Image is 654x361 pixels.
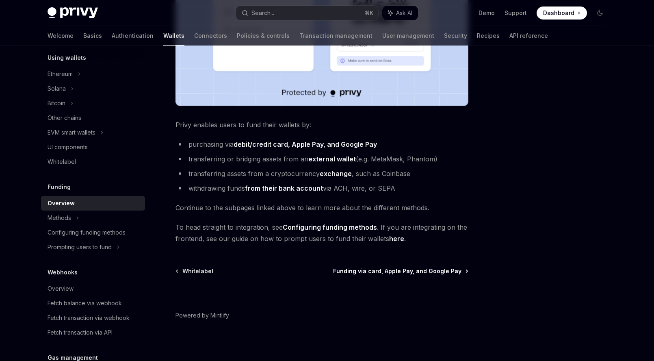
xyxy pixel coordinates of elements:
[48,157,76,167] div: Whitelabel
[48,284,74,294] div: Overview
[48,7,98,19] img: dark logo
[48,313,130,323] div: Fetch transaction via webhook
[299,26,372,46] a: Transaction management
[48,69,73,79] div: Ethereum
[48,128,95,137] div: EVM smart wallets
[396,9,412,17] span: Ask AI
[182,267,213,275] span: Whitelabel
[175,153,468,165] li: transferring or bridging assets from an (e.g. MetaMask, Phantom)
[41,225,145,240] a: Configuring funding methods
[593,7,606,20] button: Toggle dark mode
[48,267,78,277] h5: Webhooks
[234,140,377,149] a: debit/credit card, Apple Pay, and Google Pay
[505,9,527,17] a: Support
[175,183,468,194] li: withdrawing funds via ACH, wire, or SEPA
[48,213,71,223] div: Methods
[41,140,145,154] a: UI components
[509,26,548,46] a: API reference
[389,235,404,243] a: here
[175,311,229,320] a: Powered by Mintlify
[48,328,113,337] div: Fetch transaction via API
[477,26,500,46] a: Recipes
[41,111,145,125] a: Other chains
[41,196,145,211] a: Overview
[48,242,112,252] div: Prompting users to fund
[48,26,74,46] a: Welcome
[48,98,65,108] div: Bitcoin
[175,119,468,130] span: Privy enables users to fund their wallets by:
[245,184,323,193] a: from their bank account
[175,202,468,213] span: Continue to the subpages linked above to learn more about the different methods.
[543,9,574,17] span: Dashboard
[48,142,88,152] div: UI components
[320,170,352,178] a: exchange
[112,26,154,46] a: Authentication
[382,26,434,46] a: User management
[234,140,377,148] strong: debit/credit card, Apple Pay, and Google Pay
[333,267,468,275] a: Funding via card, Apple Pay, and Google Pay
[41,281,145,296] a: Overview
[251,8,274,18] div: Search...
[537,7,587,20] a: Dashboard
[163,26,184,46] a: Wallets
[176,267,213,275] a: Whitelabel
[175,168,468,179] li: transferring assets from a cryptocurrency , such as Coinbase
[48,113,81,123] div: Other chains
[41,325,145,340] a: Fetch transaction via API
[41,311,145,325] a: Fetch transaction via webhook
[41,154,145,169] a: Whitelabel
[48,298,122,308] div: Fetch balance via webhook
[175,222,468,244] span: To head straight to integration, see . If you are integrating on the frontend, see our guide on h...
[48,198,75,208] div: Overview
[320,170,352,178] strong: exchange
[194,26,227,46] a: Connectors
[479,9,495,17] a: Demo
[283,223,377,232] a: Configuring funding methods
[41,296,145,311] a: Fetch balance via webhook
[308,155,356,163] a: external wallet
[175,139,468,150] li: purchasing via
[444,26,467,46] a: Security
[237,26,290,46] a: Policies & controls
[236,6,378,20] button: Search...⌘K
[83,26,102,46] a: Basics
[365,10,373,16] span: ⌘ K
[48,84,66,94] div: Solana
[382,6,418,20] button: Ask AI
[48,182,71,192] h5: Funding
[333,267,461,275] span: Funding via card, Apple Pay, and Google Pay
[48,228,126,237] div: Configuring funding methods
